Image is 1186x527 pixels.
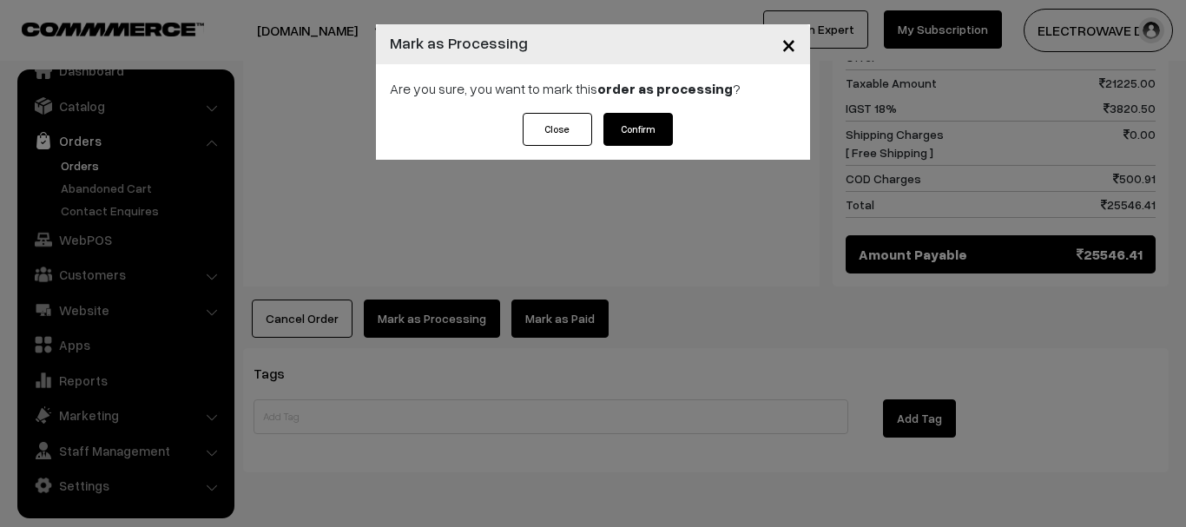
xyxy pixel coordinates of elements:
button: Close [523,113,592,146]
button: Close [768,17,810,71]
span: × [781,28,796,60]
h4: Mark as Processing [390,31,528,55]
div: Are you sure, you want to mark this ? [376,64,810,113]
button: Confirm [603,113,673,146]
strong: order as processing [597,80,733,97]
